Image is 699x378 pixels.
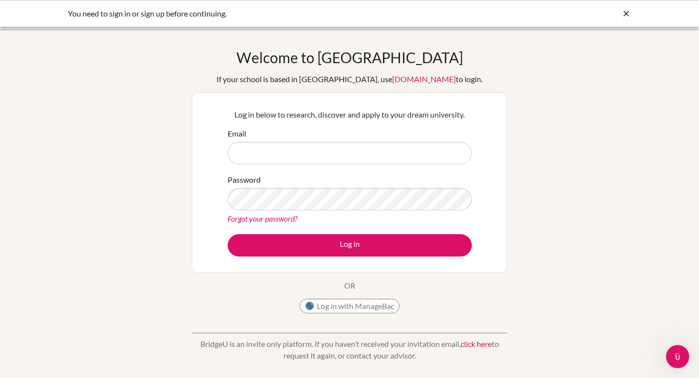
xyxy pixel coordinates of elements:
[228,234,472,257] button: Log in
[192,338,507,361] p: BridgeU is an invite only platform. If you haven’t received your invitation email, to request it ...
[68,8,485,19] div: You need to sign in or sign up before continuing.
[666,345,689,368] iframe: Intercom live chat
[228,214,298,223] a: Forgot your password?
[228,128,246,139] label: Email
[228,109,472,120] p: Log in below to research, discover and apply to your dream university.
[300,299,399,313] button: Log in with ManageBac
[344,280,355,292] p: OR
[236,49,463,66] h1: Welcome to [GEOGRAPHIC_DATA]
[216,73,483,85] div: If your school is based in [GEOGRAPHIC_DATA], use to login.
[392,74,456,84] a: [DOMAIN_NAME]
[461,339,492,348] a: click here
[228,174,261,186] label: Password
